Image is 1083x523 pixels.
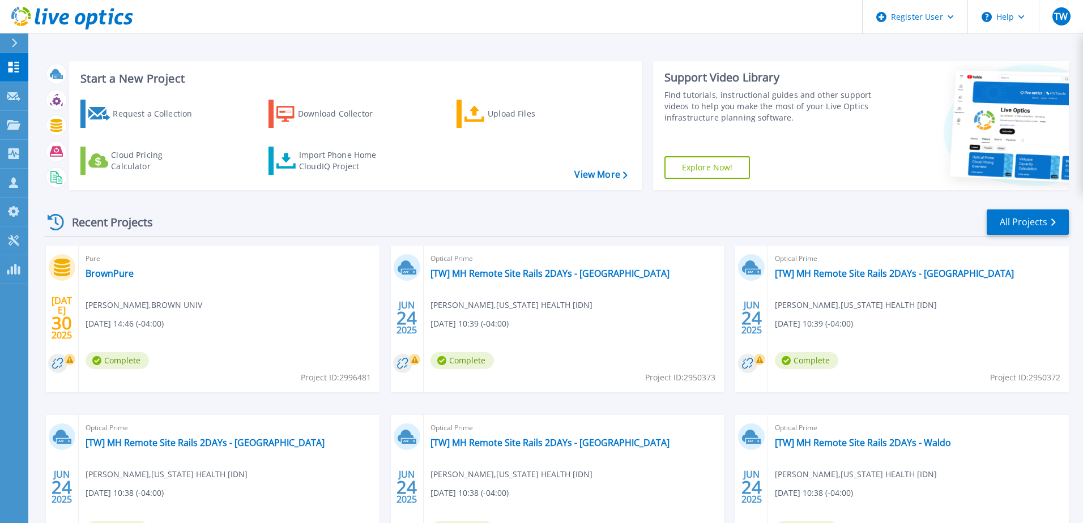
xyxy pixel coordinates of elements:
[775,318,853,330] span: [DATE] 10:39 (-04:00)
[396,482,417,492] span: 24
[430,468,592,481] span: [PERSON_NAME] , [US_STATE] HEALTH [IDN]
[80,72,627,85] h3: Start a New Project
[664,89,876,123] div: Find tutorials, instructional guides and other support videos to help you make the most of your L...
[430,437,670,448] a: [TW] MH Remote Site Rails 2DAYs - [GEOGRAPHIC_DATA]
[268,100,395,128] a: Download Collector
[52,318,72,328] span: 30
[430,268,670,279] a: [TW] MH Remote Site Rails 2DAYs - [GEOGRAPHIC_DATA]
[86,299,202,311] span: [PERSON_NAME] , BROWN UNIV
[86,487,164,499] span: [DATE] 10:38 (-04:00)
[430,252,718,265] span: Optical Prime
[430,352,494,369] span: Complete
[430,299,592,311] span: [PERSON_NAME] , [US_STATE] HEALTH [IDN]
[457,100,583,128] a: Upload Files
[741,313,762,323] span: 24
[741,297,762,338] div: JUN 2025
[775,422,1062,434] span: Optical Prime
[80,147,207,175] a: Cloud Pricing Calculator
[430,318,509,330] span: [DATE] 10:39 (-04:00)
[574,169,627,180] a: View More
[301,371,371,384] span: Project ID: 2996481
[86,352,149,369] span: Complete
[86,437,325,448] a: [TW] MH Remote Site Rails 2DAYs - [GEOGRAPHIC_DATA]
[1054,12,1068,21] span: TW
[775,268,1014,279] a: [TW] MH Remote Site Rails 2DAYs - [GEOGRAPHIC_DATA]
[396,297,417,338] div: JUN 2025
[299,149,387,172] div: Import Phone Home CloudIQ Project
[645,371,715,384] span: Project ID: 2950373
[990,371,1060,384] span: Project ID: 2950372
[741,466,762,508] div: JUN 2025
[775,299,937,311] span: [PERSON_NAME] , [US_STATE] HEALTH [IDN]
[113,102,203,125] div: Request a Collection
[775,437,951,448] a: [TW] MH Remote Site Rails 2DAYs - Waldo
[86,268,134,279] a: BrownPure
[86,422,373,434] span: Optical Prime
[298,102,389,125] div: Download Collector
[987,209,1069,235] a: All Projects
[430,487,509,499] span: [DATE] 10:38 (-04:00)
[775,352,838,369] span: Complete
[51,297,73,338] div: [DATE] 2025
[775,487,853,499] span: [DATE] 10:38 (-04:00)
[488,102,578,125] div: Upload Files
[396,466,417,508] div: JUN 2025
[775,252,1062,265] span: Optical Prime
[664,70,876,85] div: Support Video Library
[86,468,248,481] span: [PERSON_NAME] , [US_STATE] HEALTH [IDN]
[51,466,73,508] div: JUN 2025
[664,156,751,179] a: Explore Now!
[111,149,202,172] div: Cloud Pricing Calculator
[430,422,718,434] span: Optical Prime
[396,313,417,323] span: 24
[86,252,373,265] span: Pure
[80,100,207,128] a: Request a Collection
[741,482,762,492] span: 24
[52,482,72,492] span: 24
[44,208,168,236] div: Recent Projects
[775,468,937,481] span: [PERSON_NAME] , [US_STATE] HEALTH [IDN]
[86,318,164,330] span: [DATE] 14:46 (-04:00)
